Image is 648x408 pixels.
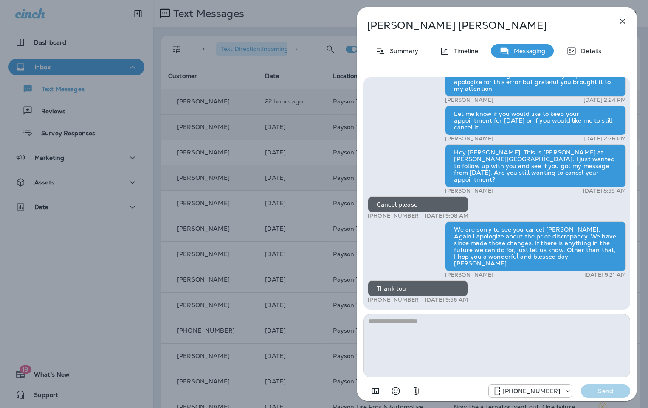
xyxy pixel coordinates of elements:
[502,388,560,394] p: [PHONE_NUMBER]
[577,48,601,54] p: Details
[445,144,626,187] div: Hey [PERSON_NAME]. This is [PERSON_NAME] at [PERSON_NAME][GEOGRAPHIC_DATA]. I just wanted to foll...
[368,196,468,212] div: Cancel please
[583,135,626,142] p: [DATE] 2:26 PM
[425,296,468,303] p: [DATE] 9:56 AM
[445,187,493,194] p: [PERSON_NAME]
[584,271,626,278] p: [DATE] 9:21 AM
[450,48,478,54] p: Timeline
[445,106,626,135] div: Let me know if you would like to keep your appointment for [DATE] or if you would like me to stil...
[583,187,626,194] p: [DATE] 8:55 AM
[445,135,493,142] p: [PERSON_NAME]
[367,20,599,31] p: [PERSON_NAME] [PERSON_NAME]
[386,48,418,54] p: Summary
[368,280,468,296] div: Thank tou
[368,296,421,303] p: [PHONE_NUMBER]
[445,221,626,271] div: We are sorry to see you cancel [PERSON_NAME]. Again i apologize about the price discrepancy. We h...
[367,383,384,400] button: Add in a premade template
[445,271,493,278] p: [PERSON_NAME]
[425,212,468,219] p: [DATE] 9:08 AM
[489,386,572,396] div: +1 (928) 260-4498
[445,97,493,103] p: [PERSON_NAME]
[387,383,404,400] button: Select an emoji
[510,48,545,54] p: Messaging
[368,212,421,219] p: [PHONE_NUMBER]
[583,97,626,103] p: [DATE] 2:24 PM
